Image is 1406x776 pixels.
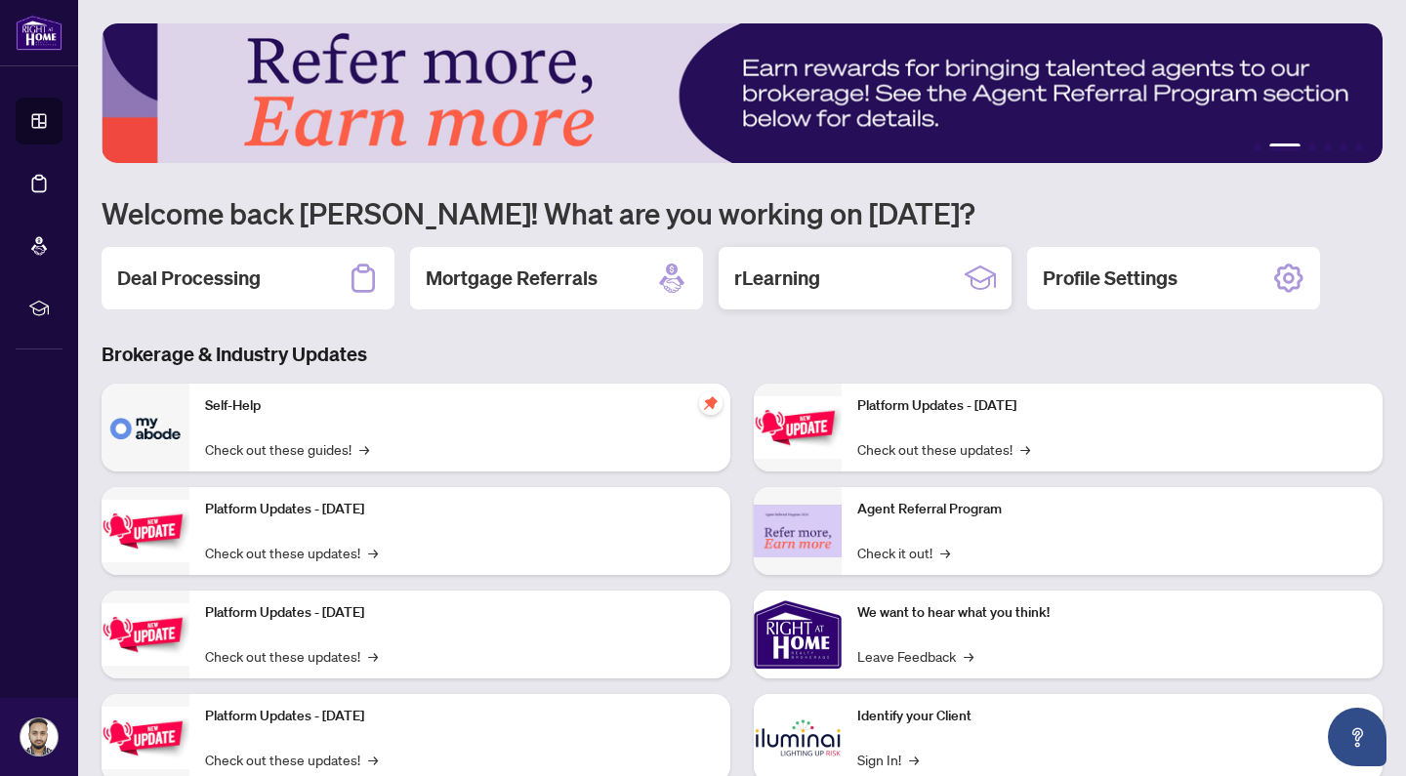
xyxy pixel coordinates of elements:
img: Platform Updates - September 16, 2025 [102,500,189,561]
p: Self-Help [205,395,715,417]
p: Platform Updates - [DATE] [205,602,715,624]
h3: Brokerage & Industry Updates [102,341,1383,368]
span: → [359,438,369,460]
span: → [1020,438,1030,460]
h2: Mortgage Referrals [426,265,598,292]
img: Profile Icon [21,718,58,756]
span: → [909,749,919,770]
p: Identify your Client [857,706,1367,727]
h2: Deal Processing [117,265,261,292]
button: 4 [1324,143,1332,151]
img: We want to hear what you think! [754,591,842,678]
button: 2 [1269,143,1301,151]
p: Platform Updates - [DATE] [205,499,715,520]
img: Self-Help [102,384,189,471]
p: Platform Updates - [DATE] [857,395,1367,417]
span: → [368,542,378,563]
img: Agent Referral Program [754,505,842,558]
p: Agent Referral Program [857,499,1367,520]
p: Platform Updates - [DATE] [205,706,715,727]
img: Slide 1 [102,23,1383,163]
a: Sign In!→ [857,749,919,770]
img: Platform Updates - June 23, 2025 [754,396,842,458]
a: Check out these updates!→ [205,542,378,563]
h2: rLearning [734,265,820,292]
a: Check out these guides!→ [205,438,369,460]
button: 5 [1340,143,1347,151]
span: → [368,645,378,667]
p: We want to hear what you think! [857,602,1367,624]
a: Check it out!→ [857,542,950,563]
h1: Welcome back [PERSON_NAME]! What are you working on [DATE]? [102,194,1383,231]
img: Platform Updates - July 8, 2025 [102,707,189,768]
a: Leave Feedback→ [857,645,973,667]
span: → [940,542,950,563]
a: Check out these updates!→ [857,438,1030,460]
button: 1 [1254,143,1261,151]
img: logo [16,15,62,51]
img: Platform Updates - July 21, 2025 [102,603,189,665]
button: Open asap [1328,708,1386,766]
span: → [368,749,378,770]
button: 6 [1355,143,1363,151]
span: → [964,645,973,667]
span: pushpin [699,391,723,415]
h2: Profile Settings [1043,265,1178,292]
a: Check out these updates!→ [205,749,378,770]
a: Check out these updates!→ [205,645,378,667]
button: 3 [1308,143,1316,151]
